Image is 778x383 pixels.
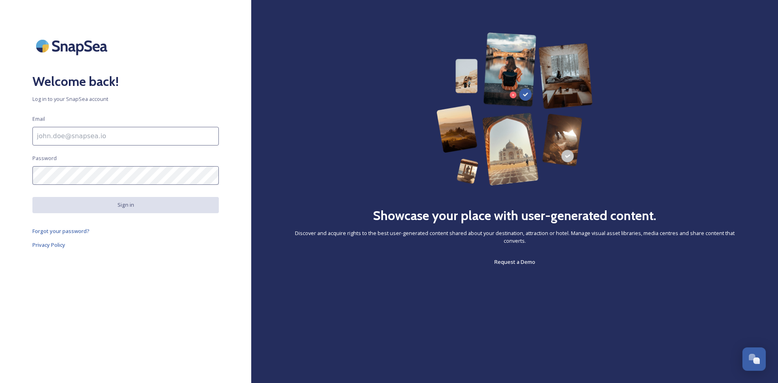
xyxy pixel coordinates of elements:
[742,347,766,371] button: Open Chat
[32,241,65,248] span: Privacy Policy
[436,32,593,186] img: 63b42ca75bacad526042e722_Group%20154-p-800.png
[32,127,219,145] input: john.doe@snapsea.io
[494,257,535,267] a: Request a Demo
[494,258,535,265] span: Request a Demo
[32,197,219,213] button: Sign in
[373,206,656,225] h2: Showcase your place with user-generated content.
[32,115,45,123] span: Email
[284,229,746,245] span: Discover and acquire rights to the best user-generated content shared about your destination, att...
[32,226,219,236] a: Forgot your password?
[32,32,113,60] img: SnapSea Logo
[32,72,219,91] h2: Welcome back!
[32,227,90,235] span: Forgot your password?
[32,95,219,103] span: Log in to your SnapSea account
[32,240,219,250] a: Privacy Policy
[32,154,57,162] span: Password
